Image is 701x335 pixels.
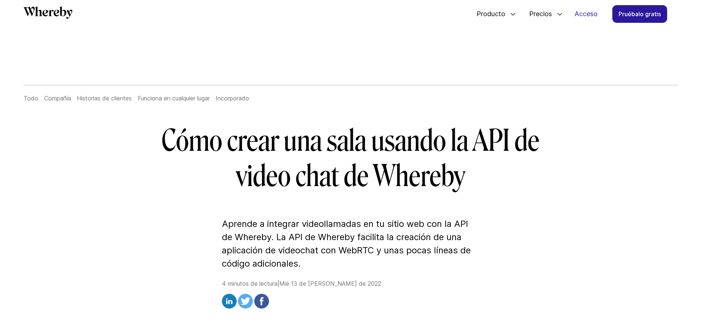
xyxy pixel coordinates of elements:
[222,280,277,287] font: 4 minutos de lectura
[277,280,279,287] font: |
[574,10,598,18] font: Acceso
[569,6,603,22] a: Acceso
[24,6,72,19] svg: Por lo cual
[138,95,210,102] a: Funciona en cualquier lugar
[612,5,667,23] a: Pruébalo gratis
[619,10,661,18] font: Pruébalo gratis
[24,95,38,102] a: Todo
[279,280,381,287] font: Mié 13 de [PERSON_NAME] de 2022
[529,10,552,18] font: Precios
[216,95,249,102] a: Incorporado
[222,218,471,269] font: Aprende a integrar videollamadas en tu sitio web con la API de Whereby. La API de Whereby facilit...
[24,6,72,21] a: Por lo cual
[77,95,132,102] a: Historias de clientes
[44,95,71,102] a: Compañía
[238,294,253,309] img: gorjeo
[254,294,269,309] img: Facebook
[222,294,237,309] img: LinkedIn
[477,10,505,18] font: Producto
[162,123,539,194] font: Cómo crear una sala usando la API de video chat de Whereby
